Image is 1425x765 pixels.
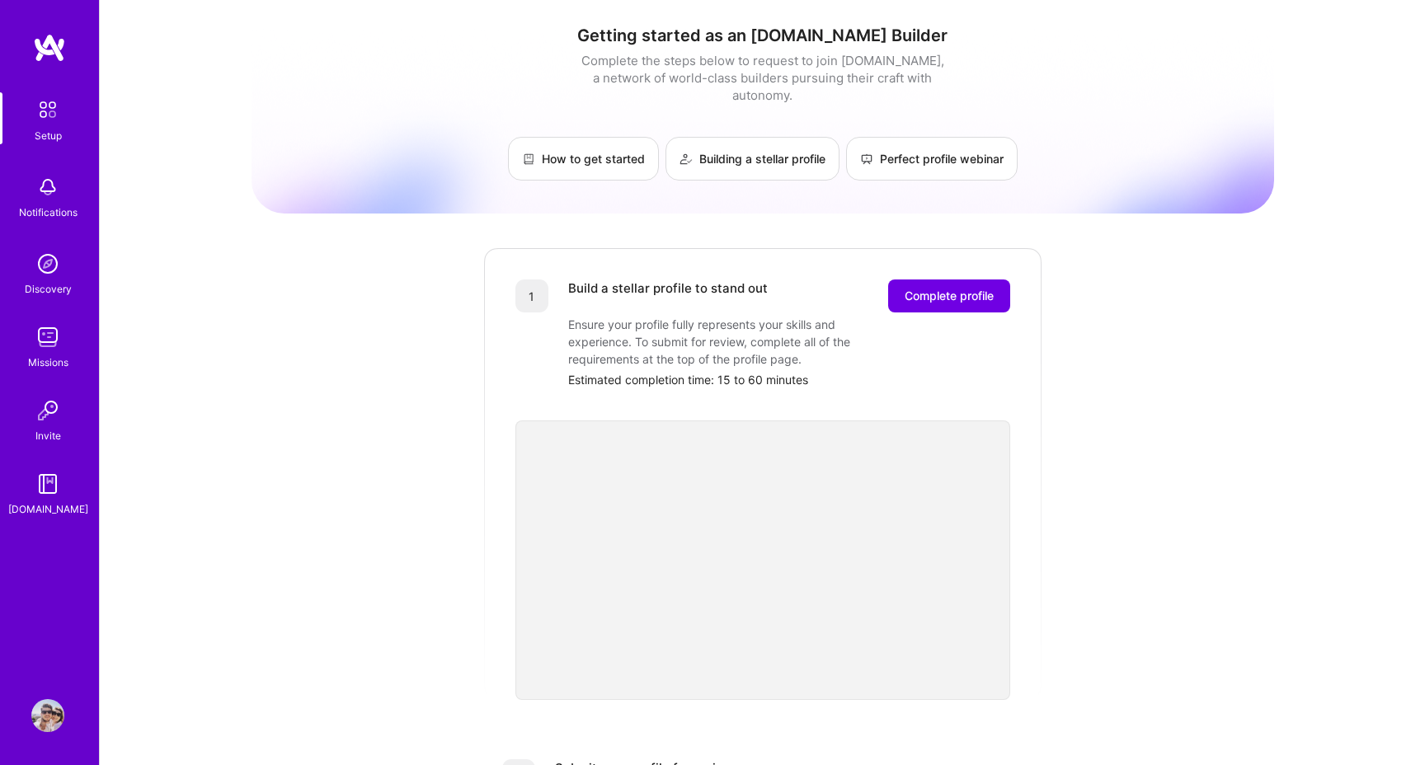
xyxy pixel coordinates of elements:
div: Complete the steps below to request to join [DOMAIN_NAME], a network of world-class builders purs... [577,52,948,104]
div: Setup [35,127,62,144]
a: Building a stellar profile [665,137,839,181]
img: Perfect profile webinar [860,153,873,166]
img: bell [31,171,64,204]
div: Ensure your profile fully represents your skills and experience. To submit for review, complete a... [568,316,898,368]
img: discovery [31,247,64,280]
img: logo [33,33,66,63]
div: [DOMAIN_NAME] [8,500,88,518]
a: How to get started [508,137,659,181]
a: Perfect profile webinar [846,137,1018,181]
div: Discovery [25,280,72,298]
div: Build a stellar profile to stand out [568,279,768,312]
div: Estimated completion time: 15 to 60 minutes [568,371,1010,388]
img: How to get started [522,153,535,166]
img: guide book [31,467,64,500]
a: User Avatar [27,699,68,732]
iframe: video [515,420,1010,700]
img: teamwork [31,321,64,354]
div: Notifications [19,204,78,221]
button: Complete profile [888,279,1010,312]
span: Complete profile [905,288,994,304]
img: Building a stellar profile [680,153,693,166]
div: 1 [515,279,548,312]
div: Missions [28,354,68,371]
img: setup [31,92,65,127]
div: Invite [35,427,61,444]
img: Invite [31,394,64,427]
img: User Avatar [31,699,64,732]
h1: Getting started as an [DOMAIN_NAME] Builder [252,26,1274,45]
